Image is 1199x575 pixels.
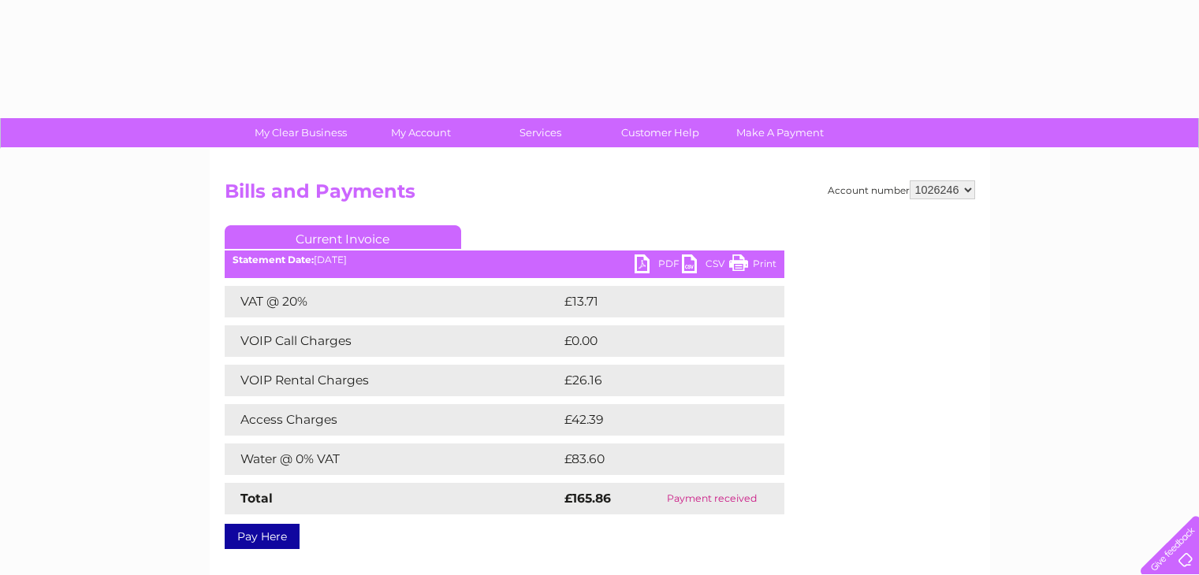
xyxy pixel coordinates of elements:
a: CSV [682,254,729,277]
td: Payment received [640,483,784,514]
div: [DATE] [225,254,784,265]
a: Make A Payment [715,118,845,147]
strong: £165.86 [564,491,611,506]
td: VOIP Call Charges [225,325,560,357]
h2: Bills and Payments [225,180,975,210]
td: VOIP Rental Charges [225,365,560,396]
strong: Total [240,491,273,506]
a: My Clear Business [236,118,366,147]
div: Account number [828,180,975,199]
td: VAT @ 20% [225,286,560,317]
b: Statement Date: [233,254,314,265]
a: My Account [356,118,486,147]
td: £0.00 [560,325,748,357]
td: £26.16 [560,365,751,396]
td: £83.60 [560,443,753,475]
td: £13.71 [560,286,749,317]
a: Current Invoice [225,225,461,249]
a: Customer Help [595,118,725,147]
a: Pay Here [225,524,300,549]
a: Print [729,254,776,277]
a: PDF [635,254,682,277]
td: £42.39 [560,404,752,436]
td: Access Charges [225,404,560,436]
a: Services [475,118,605,147]
td: Water @ 0% VAT [225,443,560,475]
